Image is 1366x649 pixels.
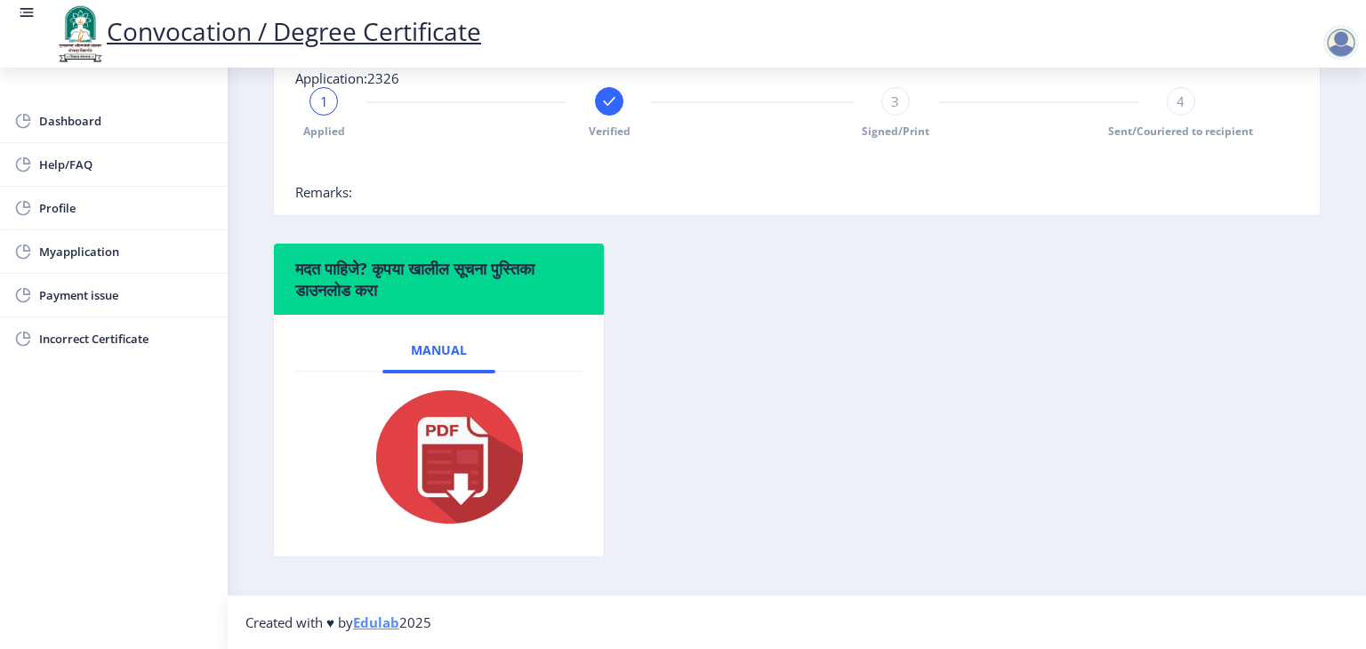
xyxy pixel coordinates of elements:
[53,14,481,48] a: Convocation / Degree Certificate
[589,124,631,139] span: Verified
[303,124,345,139] span: Applied
[350,386,527,528] img: pdf.png
[39,197,213,219] span: Profile
[39,241,213,262] span: Myapplication
[411,343,467,357] span: Manual
[39,284,213,306] span: Payment issue
[39,154,213,175] span: Help/FAQ
[245,613,431,631] span: Created with ♥ by 2025
[53,4,107,64] img: logo
[862,124,929,139] span: Signed/Print
[1108,124,1253,139] span: Sent/Couriered to recipient
[295,183,352,201] span: Remarks:
[382,329,495,372] a: Manual
[353,613,399,631] a: Edulab
[320,92,328,110] span: 1
[39,328,213,349] span: Incorrect Certificate
[295,258,583,300] h6: मदत पाहिजे? कृपया खालील सूचना पुस्तिका डाउनलोड करा
[39,110,213,132] span: Dashboard
[295,69,399,87] span: Application:2326
[1177,92,1185,110] span: 4
[891,92,899,110] span: 3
